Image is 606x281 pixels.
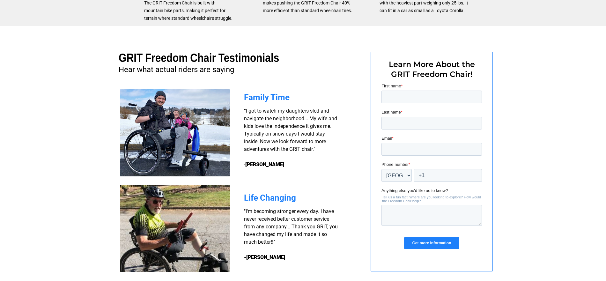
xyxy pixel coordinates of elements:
span: The GRIT Freedom Chair is built with mountain bike parts, making it perfect for terrain where sta... [144,0,233,21]
span: GRIT Freedom Chair Testimonials [119,51,279,64]
span: “I got to watch my daughters sled and navigate the neighborhood... My wife and kids love the inde... [244,108,337,167]
strong: -[PERSON_NAME] [244,254,285,260]
iframe: Form 0 [381,83,482,255]
span: Learn More About the GRIT Freedom Chair! [389,60,475,79]
span: Family Time [244,92,290,102]
span: Life Changing [244,193,296,203]
span: Hear what actual riders are saying [119,65,234,74]
strong: [PERSON_NAME] [245,161,285,167]
span: "I'm becoming stronger every day. I have never received better customer service from any company.... [244,208,338,245]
